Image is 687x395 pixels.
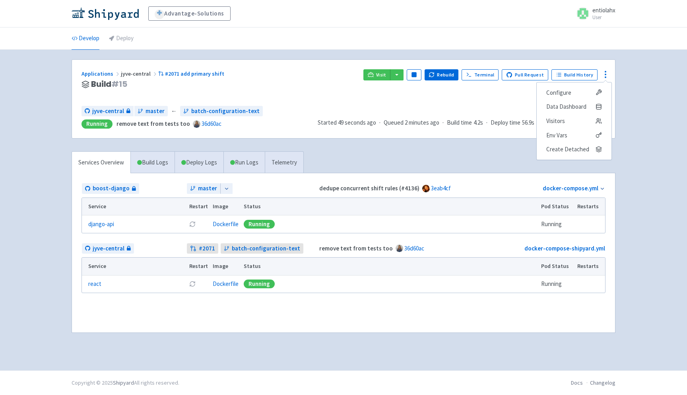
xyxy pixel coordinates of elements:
a: Pull Request [502,69,548,80]
a: batch-configuration-text [221,243,303,254]
th: Restarts [575,258,605,275]
span: master [146,107,165,116]
th: Status [241,198,539,215]
th: Service [82,258,186,275]
th: Restarts [575,198,605,215]
a: Changelog [590,379,615,386]
div: Running [244,280,275,288]
a: jyve-central [82,106,134,117]
time: 49 seconds ago [338,119,376,126]
small: User [592,15,615,20]
span: Visit [376,72,386,78]
a: boost-django [82,183,139,194]
div: Running [82,119,113,129]
a: Applications [82,70,121,77]
span: Env Vars [546,130,567,141]
a: entiolahx User [572,7,615,20]
a: #2071 add primary shift [158,70,225,77]
a: master [187,183,220,194]
a: 3eab4cf [431,184,451,192]
a: Env Vars [537,128,611,143]
th: Pod Status [539,198,575,215]
a: django-api [88,220,114,229]
th: Status [241,258,539,275]
th: Service [82,198,186,215]
div: Copyright © 2025 All rights reserved. [72,379,179,387]
a: #2071 [187,243,218,254]
time: 2 minutes ago [405,119,439,126]
th: Image [210,258,241,275]
span: entiolahx [592,6,615,14]
a: Dockerfile [213,220,239,228]
span: boost-django [93,184,130,193]
button: Restart pod [189,221,196,227]
a: Dockerfile [213,280,239,287]
th: Restart [186,258,210,275]
a: Build Logs [131,152,175,174]
a: Visitors [537,114,611,128]
a: master [134,106,168,117]
span: batch-configuration-text [232,244,300,253]
a: docker-compose-shipyard.yml [524,244,605,252]
a: docker-compose.yml [543,184,598,192]
a: react [88,280,101,289]
span: jyve-central [92,107,124,116]
a: 36d60ac [404,244,424,252]
a: Telemetry [265,152,303,174]
span: master [198,184,217,193]
img: Shipyard logo [72,7,139,20]
span: jyve-central [93,244,124,253]
td: Running [539,215,575,233]
span: Build time [447,118,472,127]
td: Running [539,275,575,293]
a: Terminal [462,69,499,80]
strong: remove text from tests too [319,244,393,252]
a: Deploy Logs [175,152,223,174]
span: Build [91,80,127,89]
a: Advantage-Solutions [148,6,231,21]
span: batch-configuration-text [191,107,260,116]
a: Deploy [109,27,134,50]
strong: # 2071 [199,244,215,253]
span: jyve-central [121,70,158,77]
span: Configure [546,87,571,98]
a: batch-configuration-text [180,106,263,117]
span: ← [171,107,177,116]
a: jyve-central [82,243,134,254]
button: Rebuild [425,69,459,80]
a: Visit [363,69,390,80]
a: Data Dashboard [537,100,611,114]
span: Visitors [546,115,565,127]
a: Run Logs [223,152,265,174]
div: Running [244,220,275,229]
span: Data Dashboard [546,101,586,112]
a: Services Overview [72,152,130,174]
button: Create Detached [537,142,611,156]
a: Shipyard [113,379,134,386]
th: Pod Status [539,258,575,275]
span: Deploy time [491,118,520,127]
a: Develop [72,27,99,50]
a: Docs [571,379,583,386]
span: # 15 [111,78,127,90]
strong: remove text from tests too [116,120,190,127]
span: 4.2s [474,118,483,127]
div: · · · [318,117,605,129]
span: 56.9s [522,118,534,127]
strong: dedupe concurrent shift rules (#4136) [319,184,419,192]
span: Queued [384,119,439,126]
th: Image [210,198,241,215]
button: Restart pod [189,281,196,287]
a: Build History [551,69,598,80]
span: Create Detached [546,144,589,155]
th: Restart [186,198,210,215]
span: Started [318,119,376,126]
a: 36d60ac [202,120,221,127]
button: Pause [407,69,421,80]
a: Configure [537,86,611,100]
